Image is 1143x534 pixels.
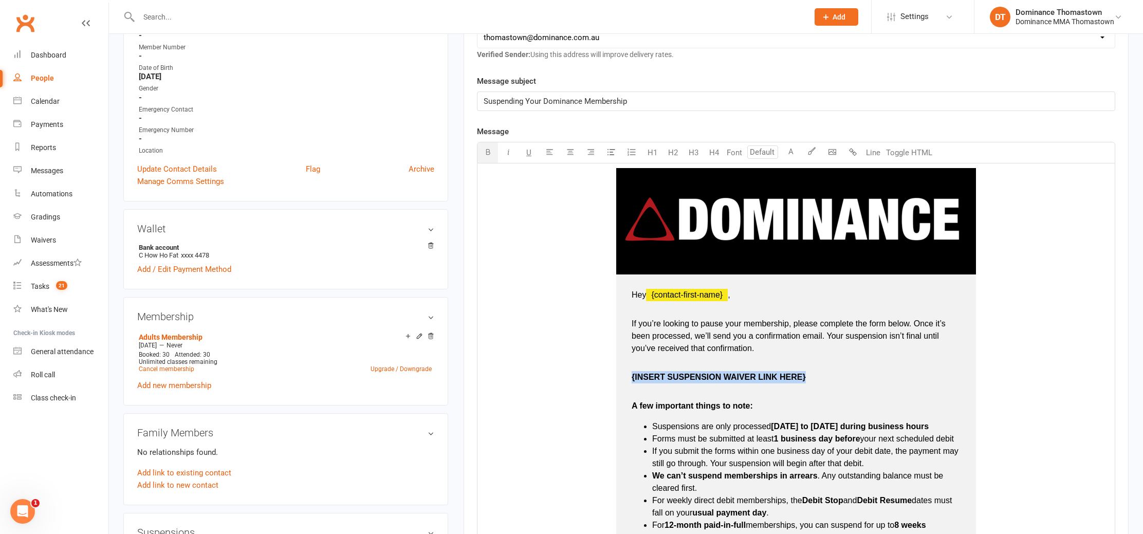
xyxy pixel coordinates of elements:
div: Emergency Contact [139,105,434,115]
a: Cancel membership [139,365,194,373]
div: People [31,74,54,82]
a: Gradings [13,206,108,229]
li: C How Ho Fat [137,242,434,261]
div: General attendance [31,347,94,356]
span: Debit Stop [802,496,843,505]
div: Messages [31,167,63,175]
a: Tasks 21 [13,275,108,298]
span: Attended: 30 [175,351,210,358]
span: memberships, you can suspend for up to [746,521,894,529]
button: Toggle HTML [883,142,935,163]
input: Search... [136,10,801,24]
span: 1 business day before [774,434,860,443]
iframe: Intercom live chat [10,499,35,524]
div: Reports [31,143,56,152]
div: — [136,341,434,349]
span: Settings [900,5,929,28]
span: If you submit the forms within one business day of your debit date, the payment may still go thro... [652,447,961,468]
a: People [13,67,108,90]
span: Booked: 30 [139,351,170,358]
span: xxxx 4478 [181,251,209,259]
span: Add [833,13,845,21]
div: Roll call [31,371,55,379]
a: Waivers [13,229,108,252]
strong: - [139,51,434,61]
span: dates must fall on your [652,496,954,517]
div: Tasks [31,282,49,290]
span: Debit Resume [857,496,912,505]
span: U [526,148,531,157]
div: Dominance MMA Thomastown [1016,17,1114,26]
h3: Membership [137,311,434,322]
span: Using this address will improve delivery rates. [477,50,674,59]
a: Automations [13,182,108,206]
a: Assessments [13,252,108,275]
span: usual payment day [692,508,766,517]
a: What's New [13,298,108,321]
button: Add [815,8,858,26]
button: U [519,142,539,163]
div: Assessments [31,259,82,267]
a: Adults Membership [139,333,202,341]
span: . Any outstanding balance must be cleared first. [652,471,946,492]
div: Automations [31,190,72,198]
label: Message subject [477,75,536,87]
div: Dashboard [31,51,66,59]
img: bf3eda11-9270-46cb-9fb7-554ff1c9493e.png [616,168,976,271]
span: A few important things to note: [632,401,753,410]
span: We can’t suspend memberships in arrears [652,471,818,480]
span: 12-month paid-in-full [665,521,746,529]
div: Gender [139,84,434,94]
a: Roll call [13,363,108,386]
div: DT [990,7,1010,27]
strong: - [139,114,434,123]
strong: - [139,134,434,143]
span: Suspending Your Dominance Membership [484,97,627,106]
a: Calendar [13,90,108,113]
button: Line [863,142,883,163]
a: Flag [306,163,320,175]
input: Default [747,145,778,159]
button: H4 [704,142,724,163]
strong: - [139,93,434,102]
span: For weekly direct debit memberships, the [652,496,802,505]
a: Class kiosk mode [13,386,108,410]
span: Hey [632,290,646,299]
a: Update Contact Details [137,163,217,175]
span: [DATE] [139,342,157,349]
div: Location [139,146,434,156]
span: Unlimited classes remaining [139,358,217,365]
a: Add link to new contact [137,479,218,491]
div: Calendar [31,97,60,105]
div: What's New [31,305,68,314]
strong: [DATE] [139,72,434,81]
p: No relationships found. [137,446,434,458]
div: Dominance Thomastown [1016,8,1114,17]
span: For [652,521,665,529]
button: A [781,142,801,163]
button: H1 [642,142,662,163]
label: Message [477,125,509,138]
a: Manage Comms Settings [137,175,224,188]
span: If you’re looking to pause your membership, please complete the form below. Once it’s been proces... [632,319,948,353]
h3: Wallet [137,223,434,234]
strong: Verified Sender: [477,50,530,59]
h3: Family Members [137,427,434,438]
a: Add new membership [137,381,211,390]
div: Emergency Number [139,125,434,135]
button: Font [724,142,745,163]
span: [DATE] to [DATE] during business hours [771,422,929,431]
a: General attendance kiosk mode [13,340,108,363]
a: Messages [13,159,108,182]
span: 1 [31,499,40,507]
div: Member Number [139,43,434,52]
a: Add / Edit Payment Method [137,263,231,275]
a: Payments [13,113,108,136]
a: Add link to existing contact [137,467,231,479]
a: Reports [13,136,108,159]
div: Waivers [31,236,56,244]
div: Gradings [31,213,60,221]
span: , [728,290,730,299]
a: Dashboard [13,44,108,67]
a: Archive [409,163,434,175]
